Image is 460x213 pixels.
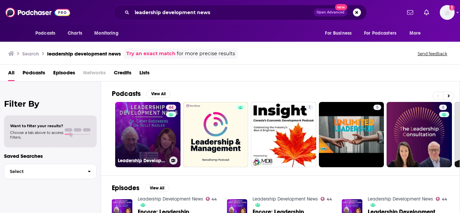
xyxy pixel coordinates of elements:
[47,50,121,57] h3: leadership development news
[314,8,348,16] button: Open AdvancedNew
[10,123,63,128] span: Want to filter your results?
[335,4,347,10] span: New
[63,27,86,40] a: Charts
[139,67,150,81] a: Lists
[206,197,217,201] a: 44
[416,51,449,57] button: Send feedback
[439,105,447,110] a: 4
[83,67,106,81] span: Networks
[319,102,384,167] a: 5
[113,5,367,20] div: Search podcasts, credits, & more...
[169,104,173,111] span: 44
[4,169,82,174] span: Select
[53,67,75,81] a: Episodes
[4,164,97,179] button: Select
[251,102,316,167] a: 1
[4,99,97,109] h2: Filter By
[325,29,352,38] span: For Business
[10,130,63,140] span: Choose a tab above to access filters.
[90,27,127,40] button: open menu
[321,197,332,201] a: 44
[327,198,332,201] span: 44
[368,196,433,202] a: Leadership Development News
[421,7,432,18] a: Show notifications dropdown
[373,105,381,110] a: 5
[5,6,70,19] img: Podchaser - Follow, Share and Rate Podcasts
[387,102,452,167] a: 4
[442,198,447,201] span: 44
[94,29,118,38] span: Monitoring
[317,11,344,14] span: Open Advanced
[440,5,455,20] span: Logged in as megcassidy
[8,67,14,81] a: All
[112,184,139,192] h2: Episodes
[166,105,176,110] a: 44
[145,184,169,192] button: View All
[115,102,180,167] a: 44Leadership Development News
[253,196,318,202] a: Leadership Development News
[360,27,406,40] button: open menu
[440,5,455,20] img: User Profile
[31,27,64,40] button: open menu
[405,27,429,40] button: open menu
[442,104,444,111] span: 4
[23,67,45,81] a: Podcasts
[440,5,455,20] button: Show profile menu
[132,7,314,18] input: Search podcasts, credits, & more...
[138,196,203,202] a: Leadership Development News
[22,50,39,57] h3: Search
[4,153,97,159] p: Saved Searches
[404,7,416,18] a: Show notifications dropdown
[126,50,175,58] a: Try an exact match
[114,67,131,81] a: Credits
[146,90,170,98] button: View All
[177,50,235,58] span: for more precise results
[112,90,141,98] h2: Podcasts
[308,104,311,111] span: 1
[306,105,314,110] a: 1
[112,90,170,98] a: PodcastsView All
[211,198,217,201] span: 44
[112,184,169,192] a: EpisodesView All
[376,104,379,111] span: 5
[68,29,82,38] span: Charts
[364,29,396,38] span: For Podcasters
[118,158,167,164] h3: Leadership Development News
[436,197,447,201] a: 44
[320,27,360,40] button: open menu
[409,29,421,38] span: More
[449,5,455,10] svg: Add a profile image
[35,29,55,38] span: Podcasts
